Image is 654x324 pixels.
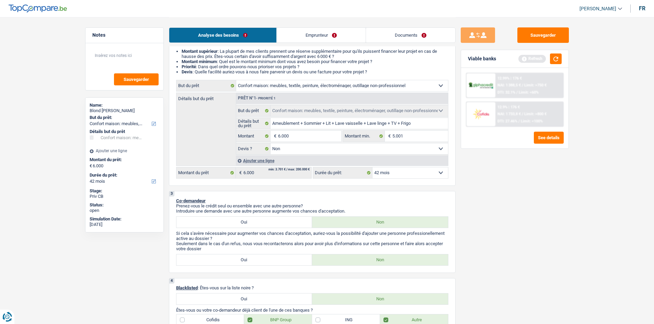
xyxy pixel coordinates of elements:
label: Montant min. [343,131,385,142]
div: open [90,208,159,213]
p: Êtes-vous ou votre co-demandeur déjà client de l'une de ces banques ? [176,308,448,313]
div: Stage: [90,188,159,194]
span: € [90,163,92,169]
button: Sauvegarder [114,73,159,85]
label: Non [312,217,448,228]
a: Documents [366,28,455,43]
span: Limit: <60% [519,90,539,95]
li: : Dans quel ordre pouvons-nous prioriser vos projets ? [182,64,448,69]
label: Durée du prêt: [313,167,372,178]
label: But du prêt [236,105,271,116]
span: Devis [182,69,193,74]
img: Cofidis [468,108,494,120]
p: Seulement dans le cas d'un refus, nous vous recontacterons alors pour avoir plus d'informations s... [176,241,448,251]
label: Non [312,293,448,304]
label: Devis ? [236,143,271,154]
div: 12.99% | 176 € [497,76,522,81]
div: Name: [90,103,159,108]
span: / [518,119,520,123]
label: But du prêt [176,80,236,91]
strong: Priorité [182,64,196,69]
div: [DATE] [90,222,159,227]
span: / [516,90,518,95]
label: Détails but du prêt [176,93,236,101]
span: / [522,112,523,116]
div: min: 3.701 € / max: 200.000 € [268,168,310,171]
button: Sauvegarder [517,27,569,43]
span: € [385,131,392,142]
div: fr [639,5,645,12]
div: Ajouter une ligne [90,148,159,153]
span: DTI: 27.46% [497,119,517,123]
span: NAI: 1 733,8 € [497,112,521,116]
div: Refresh [518,55,546,62]
button: See details [534,132,564,144]
a: Analyse des besoins [169,28,276,43]
div: Priv CB [90,194,159,199]
span: NAI: 1 388,5 € [497,83,521,87]
div: Blond [PERSON_NAME] [90,108,159,113]
p: Prenez-vous le crédit seul ou ensemble avec une autre personne? [176,203,448,208]
span: / [522,83,523,87]
div: Viable banks [468,56,496,62]
span: Limit: >750 € [524,83,547,87]
span: Blacklisted [176,285,198,290]
a: Emprunteur [277,28,366,43]
span: € [236,167,243,178]
h5: Notes [92,32,157,38]
label: Détails but du prêt [236,118,271,129]
div: Détails but du prêt [90,129,159,134]
label: Oui [176,293,312,304]
span: [PERSON_NAME] [580,6,616,12]
span: € [271,131,278,142]
li: : Quel est le montant minimum dont vous avez besoin pour financer votre projet ? [182,59,448,64]
span: Limit: <100% [521,119,543,123]
div: 4 [169,278,174,284]
label: Durée du prêt: [90,172,158,178]
label: Oui [176,217,312,228]
p: : Êtes-vous sur la liste noire ? [176,285,448,290]
div: Prêt n°1 [236,96,277,100]
li: : La plupart de mes clients prennent une réserve supplémentaire pour qu'ils puissent financer leu... [182,49,448,59]
img: TopCompare Logo [9,4,67,13]
span: - Priorité 1 [256,96,276,100]
div: Ajouter une ligne [236,156,448,166]
p: Si cela s'avère nécessaire pour augmenter vos chances d'acceptation, auriez-vous la possibilité d... [176,231,448,241]
span: Co-demandeur [176,198,206,203]
div: 3 [169,191,174,196]
span: DTI: 32.1% [497,90,515,95]
span: Limit: >800 € [524,112,547,116]
strong: Montant minimum [182,59,217,64]
div: 12.9% | 176 € [497,105,520,109]
div: Simulation Date: [90,216,159,222]
label: Non [312,254,448,265]
span: Sauvegarder [124,77,149,82]
label: Montant du prêt: [90,157,158,163]
label: Montant [236,131,271,142]
img: AlphaCredit [468,82,494,89]
a: [PERSON_NAME] [574,3,622,14]
label: Montant du prêt [176,167,236,178]
li: : Quelle facilité auriez-vous à nous faire parvenir un devis ou une facture pour votre projet ? [182,69,448,74]
p: Introduire une demande avec une autre personne augmente vos chances d'acceptation. [176,208,448,214]
div: Status: [90,202,159,208]
label: But du prêt: [90,115,158,120]
label: Oui [176,254,312,265]
strong: Montant supérieur [182,49,218,54]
